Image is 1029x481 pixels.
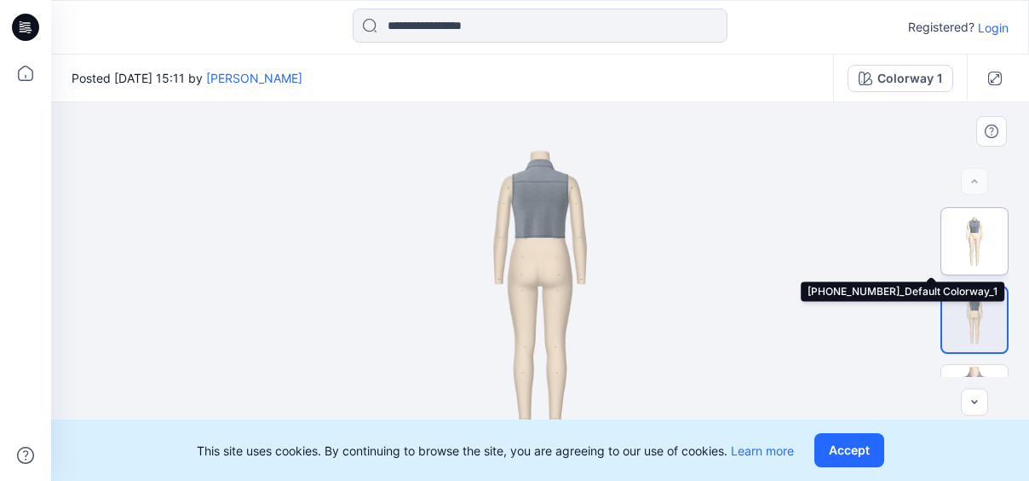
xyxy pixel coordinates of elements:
[848,65,953,92] button: Colorway 1
[941,208,1008,275] img: 25-43-238_Default Colorway_1
[197,442,794,460] p: This site uses cookies. By continuing to browse the site, you are agreeing to our use of cookies.
[814,433,884,467] button: Accept
[206,71,302,85] a: [PERSON_NAME]
[731,443,794,458] a: Learn more
[351,102,729,481] img: eyJhbGciOiJIUzI1NiIsImtpZCI6IjAiLCJzbHQiOiJzZXMiLCJ0eXAiOiJKV1QifQ.eyJkYXRhIjp7InR5cGUiOiJzdG9yYW...
[941,365,1008,432] img: 25-43-238_Default Colorway_3
[72,69,302,87] span: Posted [DATE] 15:11 by
[908,17,974,38] p: Registered?
[877,69,942,88] div: Colorway 1
[942,287,1007,352] img: 25-43-238_Default Colorway_2
[978,19,1009,37] p: Login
